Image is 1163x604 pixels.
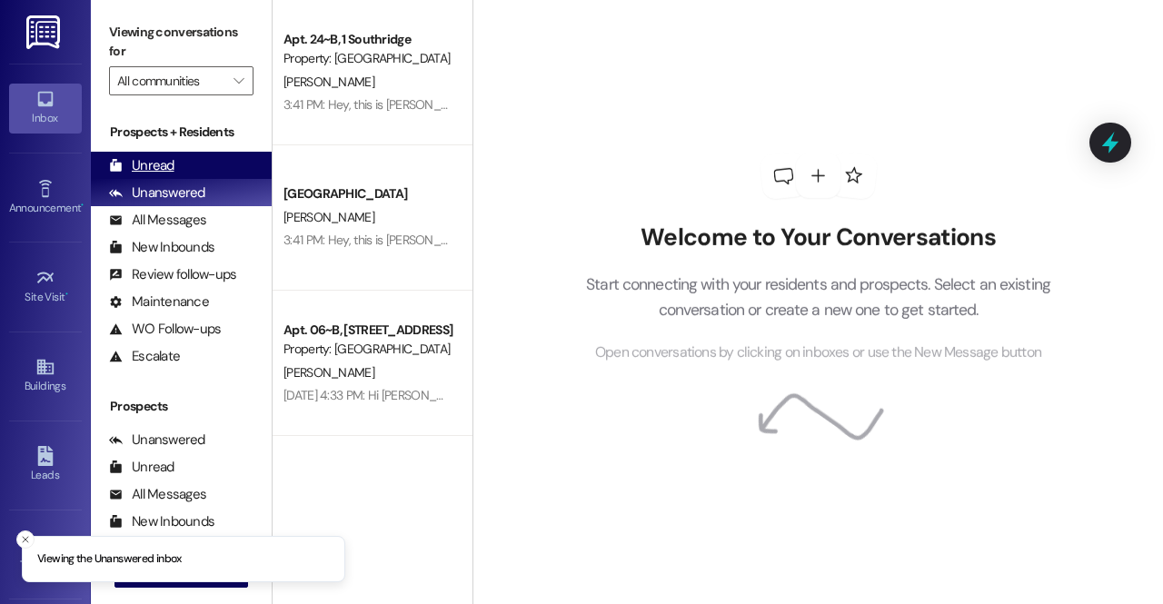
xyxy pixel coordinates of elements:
div: Escalate [109,347,180,366]
h2: Welcome to Your Conversations [559,223,1079,252]
div: Unanswered [109,431,205,450]
img: ResiDesk Logo [26,15,64,49]
a: Site Visit • [9,262,82,312]
i:  [234,74,244,88]
div: Apt. 24~B, 1 Southridge [283,30,452,49]
div: All Messages [109,211,206,230]
div: All Messages [109,485,206,504]
input: All communities [117,66,224,95]
span: Open conversations by clicking on inboxes or use the New Message button [595,342,1041,364]
div: Maintenance [109,292,209,312]
a: Templates • [9,530,82,579]
a: Leads [9,441,82,490]
div: New Inbounds [109,512,214,531]
div: 3:41 PM: Hey, this is [PERSON_NAME]!! We never received a check in the mail for the refund..Did y... [283,232,1025,248]
span: [PERSON_NAME] [283,364,374,381]
div: Unanswered [109,183,205,203]
div: Unread [109,458,174,477]
div: 3:41 PM: Hey, this is [PERSON_NAME]!! We never received a check in the mail for the refund..Did y... [283,96,1025,113]
label: Viewing conversations for [109,18,253,66]
div: Property: [GEOGRAPHIC_DATA] [283,340,452,359]
p: Start connecting with your residents and prospects. Select an existing conversation or create a n... [559,271,1079,322]
div: WO Follow-ups [109,320,221,339]
span: [PERSON_NAME] [283,209,374,225]
div: [GEOGRAPHIC_DATA] [283,184,452,203]
div: Apt. 06~B, [STREET_ADDRESS] [283,321,452,340]
span: • [81,199,84,212]
div: Prospects + Residents [91,123,272,142]
div: Review follow-ups [109,265,236,284]
a: Inbox [9,84,82,133]
a: Buildings [9,352,82,401]
span: • [65,288,68,301]
button: Close toast [16,530,35,549]
div: New Inbounds [109,238,214,257]
div: Unread [109,156,174,175]
div: Property: [GEOGRAPHIC_DATA] [283,49,452,68]
span: [PERSON_NAME] [283,74,374,90]
div: Prospects [91,397,272,416]
p: Viewing the Unanswered inbox [37,551,182,568]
